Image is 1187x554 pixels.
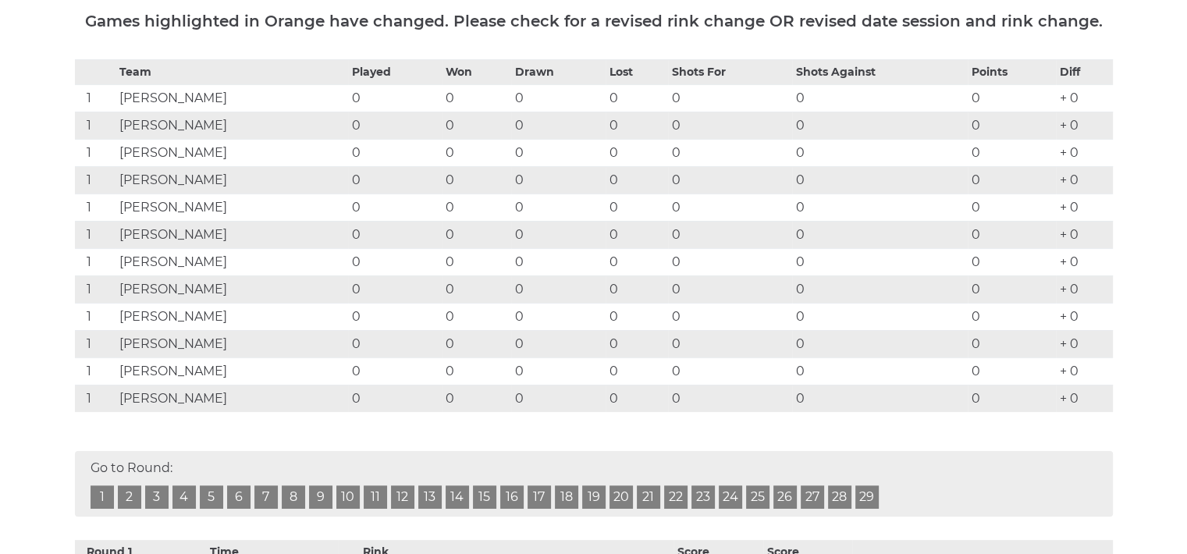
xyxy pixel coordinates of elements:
td: 0 [348,248,442,275]
a: 23 [691,485,715,509]
td: [PERSON_NAME] [116,330,348,357]
td: 0 [348,84,442,112]
td: 0 [511,139,606,166]
td: 0 [348,194,442,221]
td: 0 [348,357,442,385]
a: 29 [855,485,879,509]
td: 0 [511,221,606,248]
td: 0 [606,139,668,166]
td: 1 [75,357,116,385]
td: 0 [606,221,668,248]
a: 25 [746,485,769,509]
td: 1 [75,248,116,275]
th: Diff [1056,59,1113,84]
a: 15 [473,485,496,509]
td: + 0 [1056,357,1113,385]
td: 0 [668,275,792,303]
td: 0 [968,275,1056,303]
td: 0 [442,194,511,221]
a: 6 [227,485,251,509]
td: + 0 [1056,221,1113,248]
td: [PERSON_NAME] [116,357,348,385]
td: + 0 [1056,112,1113,139]
td: 0 [511,166,606,194]
td: 1 [75,303,116,330]
h5: Games highlighted in Orange have changed. Please check for a revised rink change OR revised date ... [75,12,1113,30]
a: 4 [172,485,196,509]
td: 0 [606,112,668,139]
td: [PERSON_NAME] [116,303,348,330]
td: [PERSON_NAME] [116,139,348,166]
td: 0 [348,385,442,412]
td: 0 [968,84,1056,112]
td: 0 [442,357,511,385]
td: + 0 [1056,385,1113,412]
a: 5 [200,485,223,509]
td: [PERSON_NAME] [116,385,348,412]
td: 0 [668,166,792,194]
td: [PERSON_NAME] [116,166,348,194]
td: 0 [442,248,511,275]
td: [PERSON_NAME] [116,84,348,112]
a: 9 [309,485,332,509]
td: 0 [511,330,606,357]
td: 0 [792,330,968,357]
td: 0 [668,194,792,221]
a: 18 [555,485,578,509]
td: 0 [792,357,968,385]
a: 11 [364,485,387,509]
td: 0 [792,303,968,330]
td: 0 [792,112,968,139]
td: 0 [792,139,968,166]
a: 22 [664,485,688,509]
a: 27 [801,485,824,509]
td: + 0 [1056,139,1113,166]
a: 20 [609,485,633,509]
td: 0 [668,221,792,248]
td: + 0 [1056,330,1113,357]
td: 0 [348,112,442,139]
th: Drawn [511,59,606,84]
td: 1 [75,166,116,194]
a: 10 [336,485,360,509]
td: 0 [511,385,606,412]
a: 16 [500,485,524,509]
td: + 0 [1056,275,1113,303]
a: 3 [145,485,169,509]
td: 0 [606,275,668,303]
td: 0 [348,303,442,330]
a: 14 [446,485,469,509]
td: 0 [668,248,792,275]
td: + 0 [1056,166,1113,194]
a: 26 [773,485,797,509]
td: 0 [968,139,1056,166]
a: 7 [254,485,278,509]
td: [PERSON_NAME] [116,112,348,139]
td: [PERSON_NAME] [116,275,348,303]
td: 0 [606,248,668,275]
td: 0 [442,166,511,194]
td: 0 [792,385,968,412]
th: Lost [606,59,668,84]
td: 0 [968,221,1056,248]
td: 0 [442,385,511,412]
td: 0 [606,194,668,221]
td: 0 [968,112,1056,139]
td: 0 [792,275,968,303]
td: 0 [511,112,606,139]
td: 1 [75,385,116,412]
td: 1 [75,84,116,112]
td: 0 [968,357,1056,385]
td: 0 [442,139,511,166]
td: 0 [511,84,606,112]
a: 19 [582,485,606,509]
div: Go to Round: [75,451,1113,517]
th: Points [968,59,1056,84]
td: 0 [668,112,792,139]
a: 12 [391,485,414,509]
td: 1 [75,275,116,303]
td: + 0 [1056,303,1113,330]
td: 1 [75,139,116,166]
td: 0 [968,330,1056,357]
td: 0 [606,330,668,357]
